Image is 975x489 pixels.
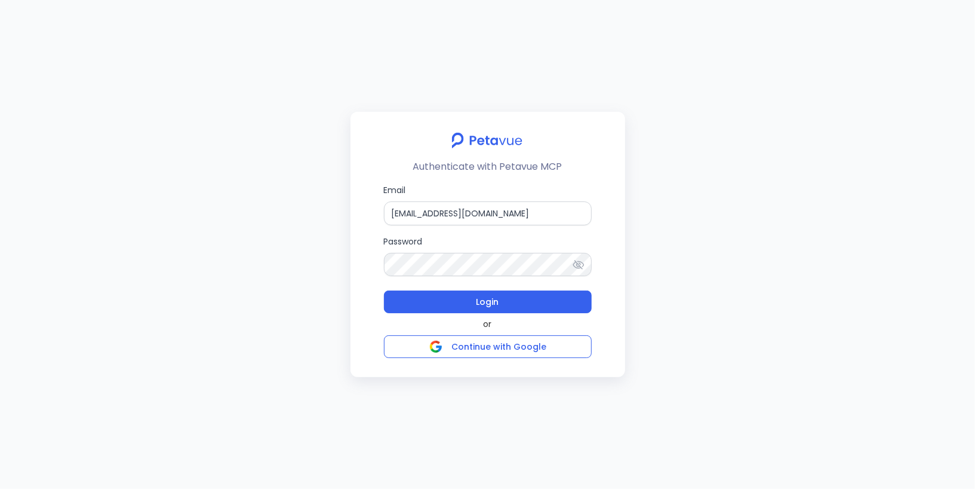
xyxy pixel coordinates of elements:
[384,201,592,225] input: Email
[476,295,499,309] span: Login
[413,160,562,174] p: Authenticate with Petavue MCP
[444,126,531,155] img: petavue logo
[384,335,592,358] button: Continue with Google
[484,318,492,331] span: or
[384,291,592,313] button: Login
[451,341,546,353] span: Continue with Google
[384,235,592,276] label: Password
[384,184,592,225] label: Email
[384,253,592,276] input: Password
